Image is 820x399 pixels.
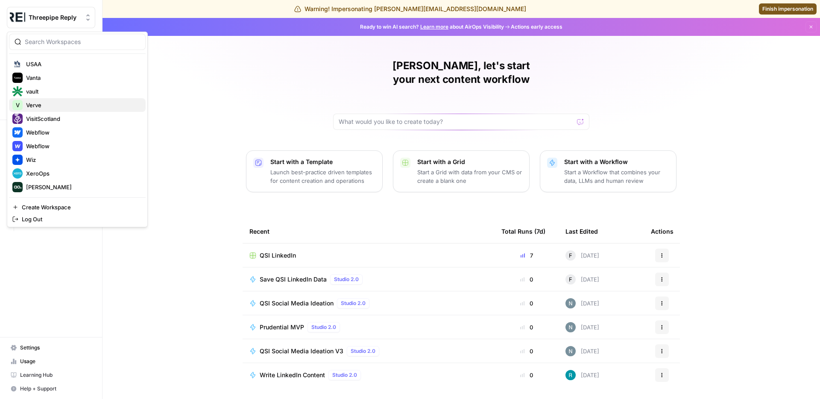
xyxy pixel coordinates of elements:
img: Wiz Logo [12,155,23,165]
button: Start with a TemplateLaunch best-practice driven templates for content creation and operations [246,150,383,192]
span: QSI LinkedIn [260,251,296,260]
span: F [569,275,572,284]
span: Threepipe Reply [29,13,80,22]
button: Workspace: Threepipe Reply [7,7,95,28]
img: Webflow Logo [12,141,23,151]
span: Save QSI LinkedIn Data [260,275,327,284]
img: Threepipe Reply Logo [10,10,25,25]
span: Create Workspace [22,203,139,211]
span: Webflow [26,142,139,150]
span: Settings [20,344,91,352]
p: Start with a Grid [417,158,522,166]
p: Launch best-practice driven templates for content creation and operations [270,168,375,185]
div: [DATE] [565,322,599,332]
img: xum3i1lf9v1xl4fmrbatmlwcj21o [565,370,576,380]
div: 0 [501,347,552,355]
div: 0 [501,323,552,332]
div: Workspace: Threepipe Reply [7,32,148,227]
button: Help + Support [7,382,95,396]
span: Log Out [22,215,139,223]
input: What would you like to create today? [339,117,574,126]
div: Actions [651,220,674,243]
a: Prudential MVPStudio 2.0 [249,322,488,332]
button: Start with a GridStart a Grid with data from your CMS or create a blank one [393,150,530,192]
span: Help + Support [20,385,91,393]
div: 0 [501,371,552,379]
span: Verve [26,101,139,109]
a: Finish impersonation [759,3,817,15]
span: Learning Hub [20,371,91,379]
input: Search Workspaces [25,38,140,46]
span: QSI Social Media Ideation V3 [260,347,343,355]
span: QSI Social Media Ideation [260,299,334,308]
span: Webflow [26,128,139,137]
span: Finish impersonation [762,5,813,13]
a: Settings [7,341,95,355]
span: Ready to win AI search? about AirOps Visibility [360,23,504,31]
div: [DATE] [565,346,599,356]
a: Write LinkedIn ContentStudio 2.0 [249,370,488,380]
span: Prudential MVP [260,323,304,332]
div: Warning! Impersonating [PERSON_NAME][EMAIL_ADDRESS][DOMAIN_NAME] [294,5,526,13]
span: VisitScotland [26,114,139,123]
span: Studio 2.0 [334,276,359,283]
span: Usage [20,358,91,365]
img: Webflow Logo [12,127,23,138]
img: Vanta Logo [12,73,23,83]
span: Write LinkedIn Content [260,371,325,379]
div: 0 [501,299,552,308]
span: Studio 2.0 [332,371,357,379]
a: Create Workspace [9,201,146,213]
img: c5ablnw6d01w38l43ylndsx32y4l [565,322,576,332]
div: 7 [501,251,552,260]
span: USAA [26,60,139,68]
button: Start with a WorkflowStart a Workflow that combines your data, LLMs and human review [540,150,676,192]
div: [DATE] [565,370,599,380]
span: V [16,101,20,109]
a: Learn more [420,23,448,30]
div: Last Edited [565,220,598,243]
img: Zoe Jessup Logo [12,182,23,192]
a: QSI Social Media Ideation V3Studio 2.0 [249,346,488,356]
span: Vanta [26,73,139,82]
img: c5ablnw6d01w38l43ylndsx32y4l [565,298,576,308]
div: Recent [249,220,488,243]
div: [DATE] [565,250,599,261]
h1: [PERSON_NAME], let's start your next content workflow [333,59,589,86]
div: [DATE] [565,298,599,308]
div: [DATE] [565,274,599,285]
img: c5ablnw6d01w38l43ylndsx32y4l [565,346,576,356]
div: Total Runs (7d) [501,220,545,243]
p: Start a Grid with data from your CMS or create a blank one [417,168,522,185]
img: vault Logo [12,86,23,97]
span: Wiz [26,155,139,164]
span: Studio 2.0 [351,347,375,355]
span: Studio 2.0 [341,299,366,307]
p: Start a Workflow that combines your data, LLMs and human review [564,168,669,185]
p: Start with a Template [270,158,375,166]
span: XeroOps [26,169,139,178]
img: USAA Logo [12,59,23,69]
a: QSI LinkedIn [249,251,488,260]
a: Save QSI LinkedIn DataStudio 2.0 [249,274,488,285]
img: XeroOps Logo [12,168,23,179]
span: vault [26,87,139,96]
a: Log Out [9,213,146,225]
a: Usage [7,355,95,368]
span: Studio 2.0 [311,323,336,331]
a: Learning Hub [7,368,95,382]
a: QSI Social Media IdeationStudio 2.0 [249,298,488,308]
p: Start with a Workflow [564,158,669,166]
span: F [569,251,572,260]
div: 0 [501,275,552,284]
span: Actions early access [511,23,562,31]
img: VisitScotland Logo [12,114,23,124]
span: [PERSON_NAME] [26,183,139,191]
